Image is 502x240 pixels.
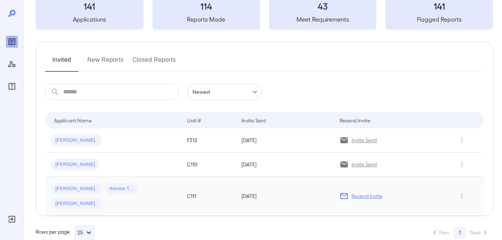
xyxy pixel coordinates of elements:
[51,185,102,192] span: [PERSON_NAME]..
[456,134,468,146] button: Row Actions
[133,54,176,72] button: Closed Reports
[456,159,468,170] button: Row Actions
[187,116,201,125] div: Unit #
[181,177,236,216] td: C111
[385,15,493,24] h5: Flagged Reports
[427,227,493,239] nav: pagination navigation
[87,54,124,72] button: New Reports
[236,153,334,177] td: [DATE]
[236,177,334,216] td: [DATE]
[51,200,102,207] span: [PERSON_NAME]..
[352,137,377,144] p: Invite Sent!
[36,225,95,240] div: Rows per page
[456,190,468,202] button: Row Actions
[54,116,92,125] div: Applicant Name
[36,15,143,24] h5: Applications
[74,225,95,240] button: 25
[51,161,100,168] span: [PERSON_NAME]
[188,84,262,100] div: Newest
[6,213,18,225] div: Log Out
[45,54,78,72] button: Invited
[51,137,102,144] span: [PERSON_NAME]..
[352,161,377,168] p: Invite Sent!
[181,128,236,153] td: F312
[105,185,137,192] span: Kerone T...
[352,192,382,200] p: Resend Invite
[181,153,236,177] td: C110
[152,15,260,24] h5: Reports Made
[269,15,377,24] h5: Meet Requirements
[6,80,18,92] div: FAQ
[236,128,334,153] td: [DATE]
[242,116,266,125] div: Invite Sent
[340,116,370,125] div: Resend Invite
[454,227,466,239] button: page 1
[6,36,18,48] div: Reports
[6,58,18,70] div: Manage Users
